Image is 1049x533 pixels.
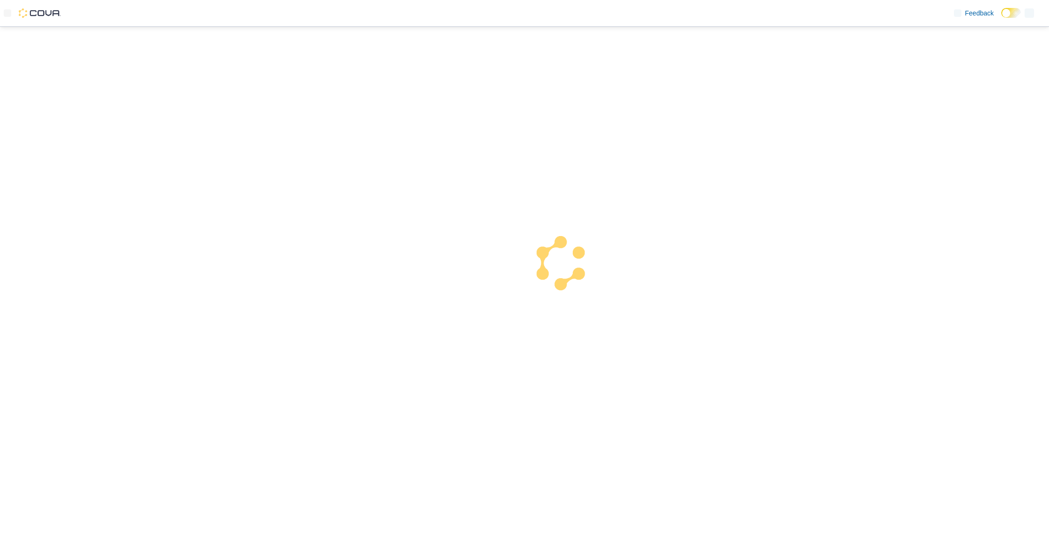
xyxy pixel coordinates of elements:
img: Cova [19,8,61,18]
a: Feedback [950,4,997,22]
span: Feedback [965,8,994,18]
input: Dark Mode [1001,8,1021,18]
img: cova-loader [524,229,595,299]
